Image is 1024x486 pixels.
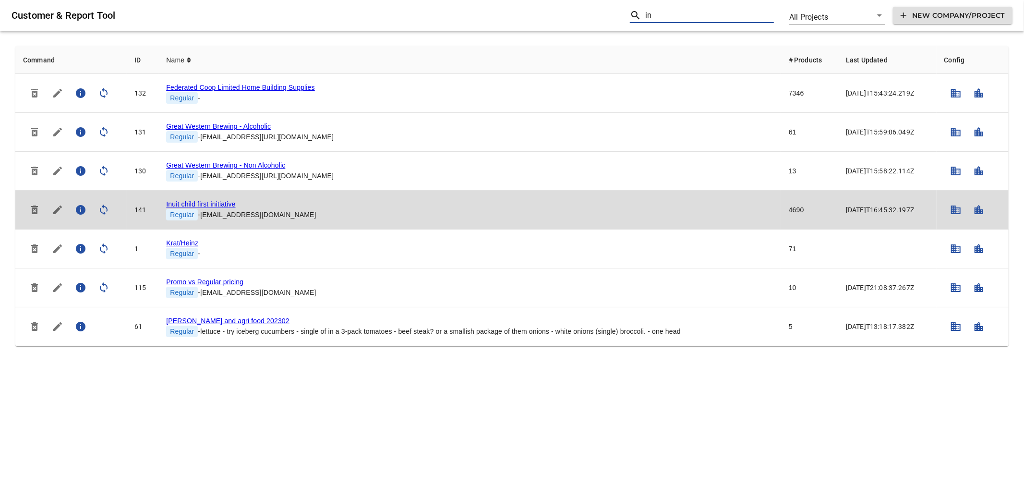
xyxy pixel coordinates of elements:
td: [DATE]T21:08:37.267Z [838,268,936,307]
button: Project Summary [69,198,92,221]
td: [DATE]T15:43:24.219Z [838,74,936,113]
button: Sync Project [92,198,115,221]
input: Search by ID or Name... [645,8,774,23]
span: Regular [166,92,198,104]
th: # Products [781,46,838,74]
div: - lettuce - try iceberg cucumbers - single of in a 3-pack tomatoes - beef steak? or a smallish pa... [166,326,773,337]
div: - [EMAIL_ADDRESS][URL][DOMAIN_NAME] [166,170,773,182]
span: Regular [166,287,198,298]
span: Regular [166,209,198,220]
td: 130 [127,152,158,191]
div: 61 [789,127,831,137]
a: Federated Coop Limited Home Building Supplies [166,84,314,91]
button: Project Summary [69,159,92,182]
button: Setup Banners [944,198,967,221]
button: Project Summary [69,315,92,338]
div: 13 [789,166,831,176]
button: Sync Project [92,82,115,105]
button: Setup Cities [967,198,990,221]
a: Inuit child first initiative [166,200,235,208]
div: 5 [789,322,831,331]
span: Name [166,54,187,66]
span: Regular [166,326,198,337]
button: Setup Banners [944,121,967,144]
button: Setup Cities [967,159,990,182]
a: [PERSON_NAME] and agri food 202302 [166,317,289,325]
button: Project Summary [69,121,92,144]
button: Setup Banners [944,82,967,105]
button: Project Summary [69,82,92,105]
td: 131 [127,113,158,152]
th: Last Updated [838,46,936,74]
th: Command [15,46,127,74]
span: New Company/Project [901,10,1005,22]
a: Great Western Brewing - Non Alcoholic [166,161,285,169]
button: Setup Cities [967,121,990,144]
button: Project Summary [69,276,92,299]
div: 4690 [789,205,831,215]
span: Regular [166,170,198,182]
div: - [166,248,773,259]
th: ID [127,46,158,74]
div: - [EMAIL_ADDRESS][URL][DOMAIN_NAME] [166,131,773,143]
td: [DATE]T13:18:17.382Z [838,307,936,346]
span: Name [166,54,191,66]
button: Setup Banners [944,159,967,182]
button: Sync Project [92,276,115,299]
button: Setup Cities [967,276,990,299]
div: 10 [789,283,831,292]
div: 71 [789,244,831,254]
button: Setup Banners [944,276,967,299]
td: [DATE]T15:58:22.114Z [838,152,936,191]
button: Sync Project [92,159,115,182]
table: simple table [15,46,1009,346]
th: Config [937,46,1009,74]
button: Sync Project [92,121,115,144]
div: - [EMAIL_ADDRESS][DOMAIN_NAME] [166,287,773,298]
a: Krat/Heinz [166,239,198,247]
div: - [166,92,773,104]
button: Setup Banners [944,315,967,338]
td: 115 [127,268,158,307]
button: New Company/Project [893,7,1012,24]
div: All Projects [789,6,885,25]
button: Sync Project [92,237,115,260]
h6: Customer & Report Tool [12,8,622,23]
button: Setup Cities [967,237,990,260]
td: 1 [127,230,158,268]
td: [DATE]T16:45:32.197Z [838,191,936,230]
button: Project Summary [69,237,92,260]
td: 132 [127,74,158,113]
td: 141 [127,191,158,230]
div: 7346 [789,88,831,98]
button: Setup Cities [967,315,990,338]
button: Setup Cities [967,82,990,105]
button: Setup Banners [944,237,967,260]
a: Promo vs Regular pricing [166,278,243,286]
a: Great Western Brewing - Alcoholic [166,122,271,130]
span: Regular [166,131,198,143]
span: Regular [166,248,198,259]
div: - [EMAIL_ADDRESS][DOMAIN_NAME] [166,209,773,220]
td: 61 [127,307,158,346]
td: [DATE]T15:59:06.049Z [838,113,936,152]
